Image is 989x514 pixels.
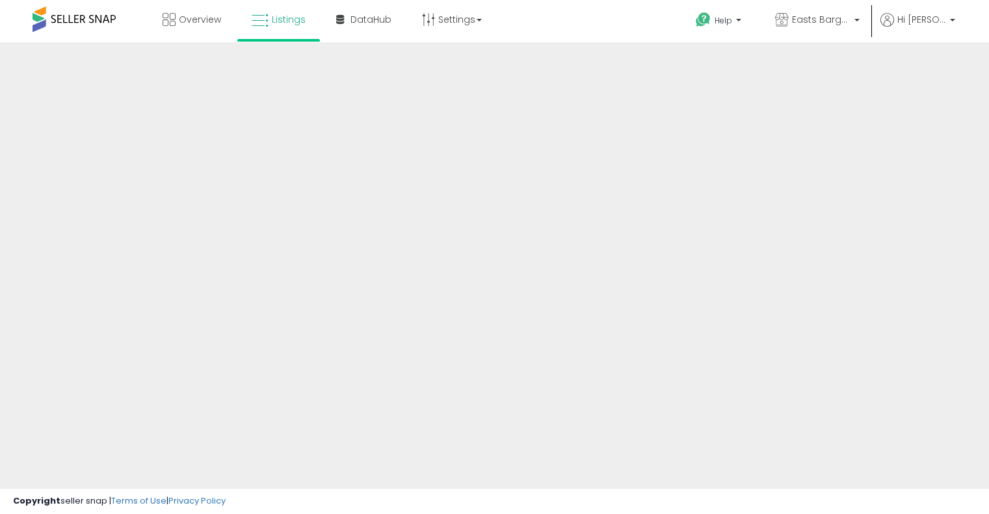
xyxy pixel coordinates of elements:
[168,495,226,507] a: Privacy Policy
[695,12,711,28] i: Get Help
[897,13,946,26] span: Hi [PERSON_NAME]
[715,15,732,26] span: Help
[111,495,166,507] a: Terms of Use
[13,495,226,508] div: seller snap | |
[350,13,391,26] span: DataHub
[272,13,306,26] span: Listings
[13,495,60,507] strong: Copyright
[685,2,754,42] a: Help
[179,13,221,26] span: Overview
[880,13,955,42] a: Hi [PERSON_NAME]
[792,13,851,26] span: Easts Bargains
